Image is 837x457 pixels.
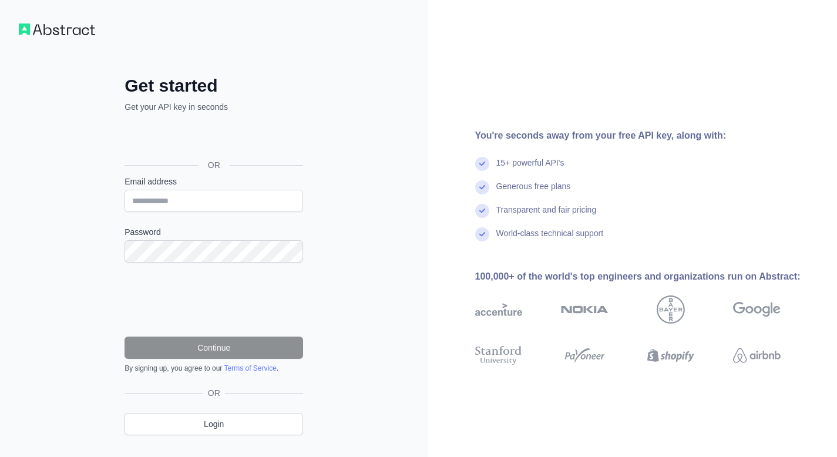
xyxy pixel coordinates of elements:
img: bayer [657,295,685,324]
p: Get your API key in seconds [125,101,303,113]
img: accenture [475,295,523,324]
button: Continue [125,337,303,359]
iframe: reCAPTCHA [125,277,303,322]
span: OR [199,159,230,171]
img: check mark [475,204,489,218]
img: stanford university [475,344,523,367]
iframe: Sign in with Google Button [119,126,307,152]
div: You're seconds away from your free API key, along with: [475,129,819,143]
div: World-class technical support [496,227,604,251]
label: Password [125,226,303,238]
img: payoneer [561,344,609,367]
div: Transparent and fair pricing [496,204,597,227]
img: google [733,295,781,324]
img: nokia [561,295,609,324]
div: 15+ powerful API's [496,157,564,180]
img: check mark [475,157,489,171]
img: shopify [647,344,695,367]
img: check mark [475,227,489,241]
label: Email address [125,176,303,187]
img: Workflow [19,23,95,35]
div: Generous free plans [496,180,571,204]
a: Terms of Service [224,364,276,372]
div: By signing up, you agree to our . [125,364,303,373]
img: airbnb [733,344,781,367]
img: check mark [475,180,489,194]
a: Login [125,413,303,435]
div: 100,000+ of the world's top engineers and organizations run on Abstract: [475,270,819,284]
span: OR [203,387,225,399]
h2: Get started [125,75,303,96]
